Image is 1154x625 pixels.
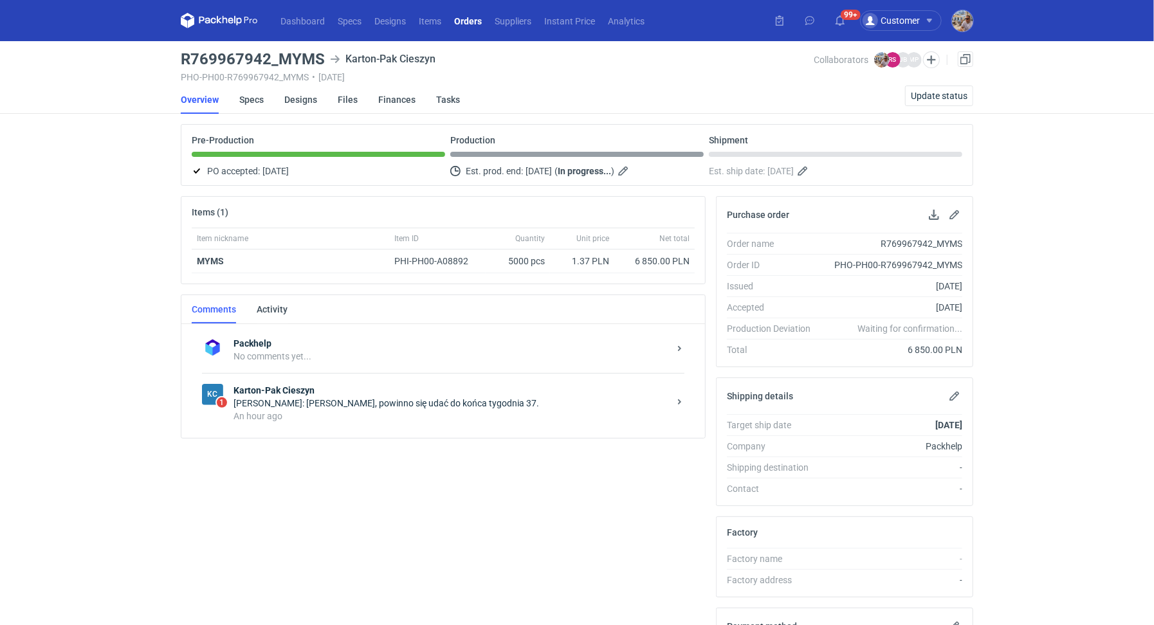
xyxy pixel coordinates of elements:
svg: Packhelp Pro [181,13,258,28]
button: Edit estimated shipping date [796,163,812,179]
p: Production [450,135,495,145]
figcaption: RS [885,52,901,68]
div: Factory address [727,574,821,586]
figcaption: JB [895,52,911,68]
div: Shipping destination [727,461,821,474]
h2: Factory [727,527,758,538]
div: Order ID [727,258,821,271]
div: R769967942_MYMS [821,237,962,250]
p: Pre-Production [192,135,254,145]
span: [DATE] [767,163,794,179]
em: ) [611,166,614,176]
button: Edit purchase order [947,207,962,222]
div: Company [727,440,821,453]
em: Waiting for confirmation... [857,322,962,335]
div: [DATE] [821,280,962,293]
figcaption: KC [202,384,223,405]
a: Comments [192,295,236,323]
div: No comments yet... [234,350,669,363]
div: An hour ago [234,410,669,422]
button: Edit shipping details [947,388,962,404]
a: Suppliers [488,13,538,28]
a: Specs [331,13,368,28]
div: - [821,574,962,586]
strong: [DATE] [935,420,962,430]
div: Karton-Pak Cieszyn [330,51,435,67]
a: Overview [181,86,219,114]
span: Collaborators [814,55,869,65]
span: [DATE] [526,163,552,179]
span: Item ID [394,233,419,244]
span: Unit price [576,233,609,244]
span: Quantity [515,233,545,244]
a: Instant Price [538,13,601,28]
strong: Karton-Pak Cieszyn [234,384,669,397]
a: Activity [257,295,288,323]
a: Tasks [436,86,460,114]
div: 1.37 PLN [555,255,609,267]
button: 99+ [830,10,850,31]
button: Customer [860,10,952,31]
div: PHO-PH00-R769967942_MYMS [DATE] [181,72,814,82]
a: Items [412,13,448,28]
div: Production Deviation [727,322,821,335]
span: • [312,72,315,82]
a: Files [338,86,358,114]
span: [DATE] [262,163,289,179]
a: Finances [378,86,416,114]
div: Issued [727,280,821,293]
a: MYMS [197,256,224,266]
a: Specs [239,86,264,114]
span: Item nickname [197,233,248,244]
img: Packhelp [202,337,223,358]
img: Michał Palasek [952,10,973,32]
div: [PERSON_NAME]: [PERSON_NAME], powinno się udać do końca tygodnia 37. [234,397,669,410]
button: Edit collaborators [923,51,940,68]
div: [DATE] [821,301,962,314]
a: Orders [448,13,488,28]
div: 6 850.00 PLN [619,255,690,267]
a: Designs [284,86,317,114]
div: - [821,461,962,474]
span: Net total [659,233,690,244]
button: Edit estimated production end date [617,163,632,179]
div: Karton-Pak Cieszyn [202,384,223,405]
div: 5000 pcs [486,249,550,273]
h2: Shipping details [727,391,793,401]
figcaption: MP [906,52,922,68]
a: Duplicate [958,51,973,67]
div: Contact [727,482,821,495]
div: Packhelp [821,440,962,453]
span: 1 [217,397,227,408]
div: - [821,552,962,565]
a: Analytics [601,13,651,28]
div: 6 850.00 PLN [821,343,962,356]
h3: R769967942_MYMS [181,51,325,67]
div: - [821,482,962,495]
div: Est. ship date: [709,163,962,179]
a: Designs [368,13,412,28]
a: Dashboard [274,13,331,28]
button: Download PO [926,207,942,222]
strong: In progress... [558,166,611,176]
span: Update status [911,91,967,100]
div: PO accepted: [192,163,445,179]
img: Michał Palasek [874,52,890,68]
div: Est. prod. end: [450,163,704,179]
div: Target ship date [727,419,821,431]
h2: Purchase order [727,210,789,220]
div: Total [727,343,821,356]
div: Order name [727,237,821,250]
h2: Items (1) [192,207,228,217]
div: PHI-PH00-A08892 [394,255,481,267]
button: Update status [905,86,973,106]
div: PHO-PH00-R769967942_MYMS [821,258,962,271]
strong: Packhelp [234,337,669,350]
em: ( [554,166,558,176]
div: Customer [863,13,920,28]
div: Accepted [727,301,821,314]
